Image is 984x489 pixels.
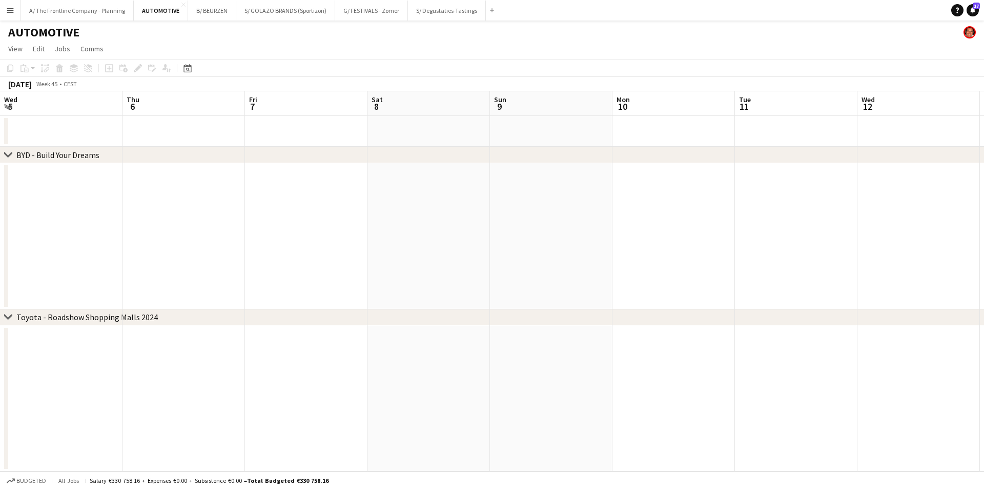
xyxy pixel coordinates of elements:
button: Budgeted [5,475,48,486]
span: Sat [372,95,383,104]
span: 10 [615,101,630,112]
button: B/ BEURZEN [188,1,236,21]
span: 12 [860,101,875,112]
span: 7 [248,101,257,112]
span: Total Budgeted €330 758.16 [247,477,329,484]
span: Edit [33,44,45,53]
div: BYD - Build Your Dreams [16,150,99,160]
span: Week 45 [34,80,59,88]
span: 5 [3,101,17,112]
span: Mon [617,95,630,104]
span: Thu [127,95,139,104]
button: G/ FESTIVALS - Zomer [335,1,408,21]
span: 6 [125,101,139,112]
a: Edit [29,42,49,55]
button: A/ The Frontline Company - Planning [21,1,134,21]
h1: AUTOMOTIVE [8,25,79,40]
div: Salary €330 758.16 + Expenses €0.00 + Subsistence €0.00 = [90,477,329,484]
a: 17 [967,4,979,16]
span: 8 [370,101,383,112]
div: [DATE] [8,79,32,89]
span: Budgeted [16,477,46,484]
span: View [8,44,23,53]
span: Jobs [55,44,70,53]
div: Toyota - Roadshow Shopping Malls 2024 [16,312,158,322]
span: All jobs [56,477,81,484]
span: Tue [739,95,751,104]
span: 11 [737,101,751,112]
div: CEST [64,80,77,88]
button: S/ Degustaties-Tastings [408,1,486,21]
span: Sun [494,95,506,104]
span: 9 [493,101,506,112]
span: 17 [973,3,980,9]
button: S/ GOLAZO BRANDS (Sportizon) [236,1,335,21]
a: Comms [76,42,108,55]
span: Fri [249,95,257,104]
span: Wed [4,95,17,104]
a: View [4,42,27,55]
a: Jobs [51,42,74,55]
app-user-avatar: Peter Desart [963,26,976,38]
button: AUTOMOTIVE [134,1,188,21]
span: Comms [80,44,104,53]
span: Wed [862,95,875,104]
